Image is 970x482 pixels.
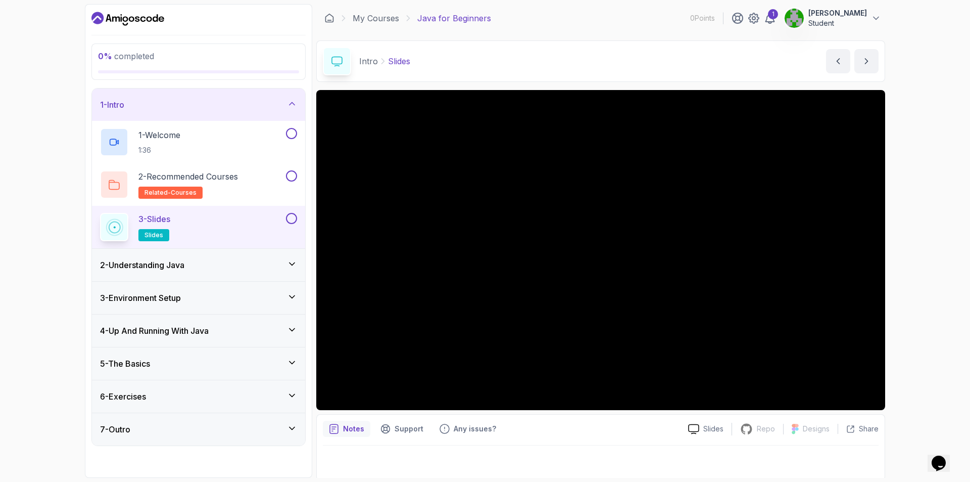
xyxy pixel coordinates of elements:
p: [PERSON_NAME] [808,8,867,18]
button: 1-Welcome1:36 [100,128,297,156]
h3: 3 - Environment Setup [100,292,181,304]
button: 7-Outro [92,413,305,446]
span: completed [98,51,154,61]
p: Designs [803,424,830,434]
button: 2-Understanding Java [92,249,305,281]
img: user profile image [785,9,804,28]
h3: 6 - Exercises [100,390,146,403]
h3: 7 - Outro [100,423,130,435]
span: 0 % [98,51,112,61]
button: next content [854,49,879,73]
p: 1 - Welcome [138,129,180,141]
button: 3-Slidesslides [100,213,297,241]
button: 1-Intro [92,89,305,121]
p: 0 Points [690,13,715,23]
button: previous content [826,49,850,73]
h3: 4 - Up And Running With Java [100,325,209,337]
p: Share [859,424,879,434]
button: 6-Exercises [92,380,305,413]
p: Java for Beginners [417,12,491,24]
p: Student [808,18,867,28]
button: 3-Environment Setup [92,282,305,314]
h3: 5 - The Basics [100,358,150,370]
div: 1 [768,9,778,19]
button: 5-The Basics [92,347,305,380]
a: Slides [680,424,732,434]
a: 1 [764,12,776,24]
p: Repo [757,424,775,434]
p: Intro [359,55,378,67]
p: 3 - Slides [138,213,170,225]
button: notes button [323,421,370,437]
span: related-courses [144,189,197,197]
button: Feedback button [433,421,502,437]
a: Dashboard [91,11,164,27]
p: Slides [703,424,723,434]
h3: 2 - Understanding Java [100,259,184,271]
button: Support button [374,421,429,437]
p: Support [395,424,423,434]
span: slides [144,231,163,239]
button: Share [838,424,879,434]
a: My Courses [353,12,399,24]
p: Slides [388,55,410,67]
button: user profile image[PERSON_NAME]Student [784,8,881,28]
p: Notes [343,424,364,434]
p: 1:36 [138,145,180,155]
a: Dashboard [324,13,334,23]
iframe: chat widget [928,442,960,472]
p: Any issues? [454,424,496,434]
h3: 1 - Intro [100,99,124,111]
button: 4-Up And Running With Java [92,315,305,347]
button: 2-Recommended Coursesrelated-courses [100,170,297,199]
p: 2 - Recommended Courses [138,170,238,183]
